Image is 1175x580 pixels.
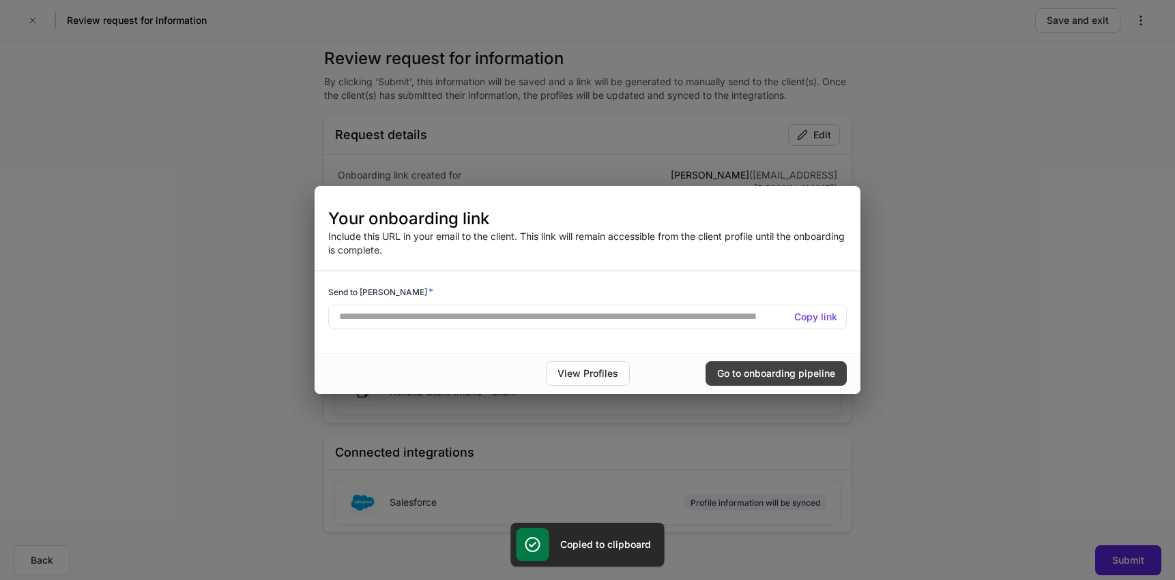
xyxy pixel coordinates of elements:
h3: Your onboarding link [328,208,847,230]
button: Go to onboarding pipeline [706,361,847,386]
div: View Profiles [557,367,618,380]
button: View Profiles [546,361,630,386]
div: Go to onboarding pipeline [717,367,835,380]
h6: Send to [PERSON_NAME] [328,285,433,299]
h5: Copied to clipboard [560,538,651,551]
div: Include this URL in your email to the client. This link will remain accessible from the client pr... [315,208,860,257]
h5: Copy link [794,310,837,324]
